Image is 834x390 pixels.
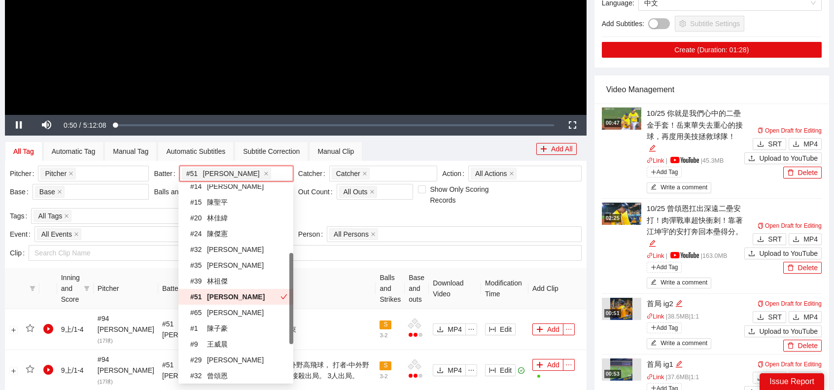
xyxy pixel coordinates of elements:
button: editWrite a comment [647,338,712,349]
button: editWrite a comment [647,182,712,193]
span: plus [651,264,657,270]
span: Upload to YouTube [759,248,818,259]
div: 00:47 [604,119,621,127]
div: 林祖傑 [190,276,287,286]
span: edit [651,184,657,191]
button: deleteDelete [783,262,822,274]
div: 00:53 [604,370,621,378]
th: Balls and Strikes [376,268,405,309]
span: Edit [500,365,512,376]
img: e7084d7f-9e06-46a4-b6bf-ee37c3882f0a.jpg [602,203,641,225]
p: | 38.5 MB | 1:1 [647,312,745,322]
span: column-width [489,326,496,334]
a: Open Draft for Editing [758,222,822,229]
span: edit [675,300,683,307]
img: 434ff427-2dbe-4a85-82c3-9838634504f2.jpg [610,358,632,381]
th: Batter [158,268,223,309]
div: 陳傑憲 [190,228,287,239]
span: Add Tag [647,322,682,333]
span: Show Only Scoring Records [426,184,509,206]
span: # 51 [PERSON_NAME] [162,320,219,339]
div: Progress Bar [115,124,554,126]
span: copy [758,301,764,307]
span: # 51 [190,291,205,302]
span: plus [651,169,657,175]
span: 9 上 / 1 - 4 [61,366,84,374]
span: close [370,189,375,194]
div: 陳子豪 [190,323,287,334]
span: star [26,324,35,333]
span: # 94 [PERSON_NAME] [98,315,154,344]
button: uploadUpload to YouTube [744,248,822,259]
span: copy [758,223,764,229]
button: downloadSRT [753,311,786,323]
span: download [757,141,764,148]
button: deleteDelete [783,167,822,178]
div: Subtitle Correction [243,146,300,157]
span: edit [649,240,656,247]
span: edit [651,340,657,347]
span: ellipsis [466,367,477,374]
span: filter [30,285,35,291]
span: MP4 [803,139,818,149]
span: close [74,232,79,237]
span: ellipsis [563,361,574,368]
label: Batter [154,166,179,181]
div: Automatic Subtitles [166,146,225,157]
span: 3 - 2 [380,332,387,338]
span: # 14 [190,181,205,192]
span: close [264,171,269,176]
span: All Outs [339,186,377,198]
span: download [793,314,799,321]
button: Create (Duration: 01:28) [602,42,822,58]
span: edit [649,144,656,152]
th: Add Clip [528,268,587,309]
div: [PERSON_NAME] [190,181,287,192]
span: upload [748,328,755,336]
div: 10/25 曾頌恩扛出深遠二壘安打！肉彈戰車超快衝刺！靠著江坤宇的安打奔回本壘得分。 [647,203,745,249]
div: 02:25 [604,214,621,222]
span: link [647,157,653,164]
span: star [26,365,35,374]
span: Edit [500,324,512,335]
a: Open Draft for Editing [758,127,822,134]
div: [PERSON_NAME] [190,244,287,255]
label: Pitcher [10,166,38,181]
button: Expand row [9,326,17,334]
div: 首局 ig2 [647,298,745,310]
span: All Actions [471,168,517,179]
span: ( 17 球) [98,379,113,385]
span: copy [758,361,764,367]
div: Manual Clip [317,146,354,157]
label: Event [10,226,35,242]
th: Pitcher [94,268,158,309]
span: # 1 [190,323,205,334]
div: [PERSON_NAME] [190,260,287,271]
span: All Actions [475,168,507,179]
span: plus [536,326,543,334]
span: All Outs [344,186,368,197]
span: MP4 [803,234,818,245]
span: check [280,293,287,300]
span: # 9 [190,339,205,350]
span: Inning and Score [61,272,80,305]
span: ( 17 球) [98,338,113,344]
th: Base and outs [405,268,429,309]
span: Base [35,186,65,198]
span: # 29 [190,355,205,365]
button: downloadSRT [753,138,786,150]
button: downloadMP4 [433,323,466,335]
span: edit [675,360,683,368]
span: # 51 [186,168,201,179]
button: downloadMP4 [789,233,822,245]
span: download [793,236,799,244]
span: download [757,314,764,321]
label: Action [442,166,468,181]
span: filter [82,270,92,307]
span: SRT [768,312,782,322]
label: Balls and Strikes [154,184,212,200]
span: Catcher [336,168,360,179]
span: filter [84,285,90,291]
span: link [647,252,653,259]
span: Add Tag [647,262,682,273]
